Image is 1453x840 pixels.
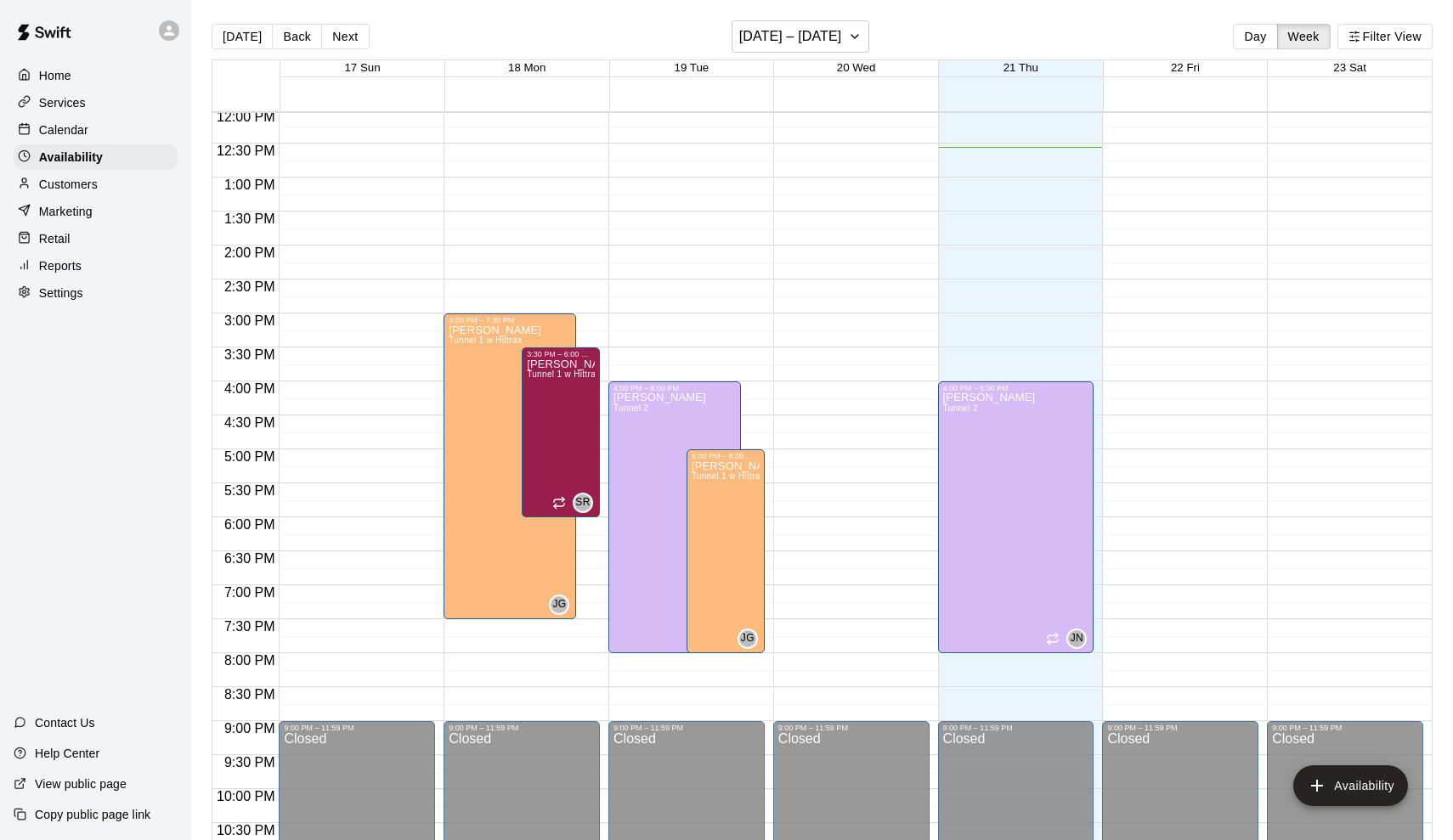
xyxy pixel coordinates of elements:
[1337,24,1433,49] button: Filter View
[613,384,736,392] div: 4:00 PM – 8:00 PM
[732,20,870,53] button: [DATE] – [DATE]
[35,806,150,823] p: Copy public page link
[741,630,755,647] span: JG
[1004,61,1038,74] button: 21 Thu
[272,24,322,49] button: Back
[220,619,280,634] span: 7:30 PM
[573,493,593,513] div: Steve Ratzer
[613,724,760,732] div: 9:00 PM – 11:59 PM
[39,67,71,84] p: Home
[14,253,178,279] a: Reports
[212,24,273,49] button: [DATE]
[39,257,82,274] p: Reports
[14,90,178,116] a: Services
[220,449,280,464] span: 5:00 PM
[613,403,648,413] span: Tunnel 2
[687,449,765,653] div: 5:00 PM – 8:00 PM: Available
[943,403,978,413] span: Tunnel 2
[527,369,600,379] span: Tunnel 1 w Hittrax
[575,494,590,511] span: SR
[220,347,280,362] span: 3:30 PM
[14,226,178,251] a: Retail
[220,313,280,328] span: 3:00 PM
[220,415,280,430] span: 4:30 PM
[552,596,566,613] span: JG
[527,350,595,358] div: 3:30 PM – 6:00 PM
[1066,629,1087,649] div: Julie Newlands
[212,823,279,837] span: 10:30 PM
[1107,724,1253,732] div: 9:00 PM – 11:59 PM
[938,381,1094,653] div: 4:00 PM – 8:00 PM: Available
[943,724,1089,732] div: 9:00 PM – 11:59 PM
[943,384,1089,392] div: 4:00 PM – 8:00 PM
[220,551,280,566] span: 6:30 PM
[1071,630,1083,647] span: JN
[549,595,569,615] div: Jaden Goodwin
[14,144,178,170] div: Availability
[220,755,280,770] span: 9:30 PM
[39,285,83,302] p: Settings
[778,724,924,732] div: 9:00 PM – 11:59 PM
[220,653,280,668] span: 8:00 PM
[692,452,760,460] div: 5:00 PM – 8:00 PM
[35,745,99,762] p: Help Center
[39,176,98,193] p: Customers
[220,585,280,600] span: 7:00 PM
[608,381,741,653] div: 4:00 PM – 8:00 PM: Available
[449,316,571,324] div: 3:00 PM – 7:30 PM
[14,199,178,224] a: Marketing
[39,203,93,220] p: Marketing
[837,61,876,74] button: 20 Wed
[344,61,380,74] button: 17 Sun
[738,629,758,649] div: Jaden Goodwin
[220,245,280,260] span: 2:00 PM
[1233,24,1277,49] button: Day
[39,121,88,138] p: Calendar
[14,172,178,197] a: Customers
[321,24,369,49] button: Next
[220,687,280,702] span: 8:30 PM
[508,61,546,74] button: 18 Mon
[552,496,566,510] span: Recurring availability
[284,724,430,732] div: 9:00 PM – 11:59 PM
[14,63,178,88] a: Home
[1277,24,1331,49] button: Week
[1171,61,1200,74] button: 22 Fri
[220,483,280,498] span: 5:30 PM
[449,335,522,345] span: Tunnel 1 w Hittrax
[1333,61,1366,74] button: 23 Sat
[220,721,280,736] span: 9:00 PM
[675,61,710,74] button: 19 Tue
[14,117,178,143] a: Calendar
[39,149,103,166] p: Availability
[14,280,178,306] a: Settings
[35,714,95,731] p: Contact Us
[212,144,279,158] span: 12:30 PM
[220,178,280,192] span: 1:00 PM
[692,471,765,481] span: Tunnel 1 w Hittrax
[1046,632,1060,646] span: Recurring availability
[220,279,280,294] span: 2:30 PM
[1293,765,1408,806] button: add
[212,110,279,124] span: 12:00 PM
[1272,724,1418,732] div: 9:00 PM – 11:59 PM
[39,230,71,247] p: Retail
[212,789,279,803] span: 10:00 PM
[220,211,280,226] span: 1:30 PM
[39,94,86,111] p: Services
[35,775,127,792] p: View public page
[449,724,595,732] div: 9:00 PM – 11:59 PM
[522,347,600,517] div: 3:30 PM – 6:00 PM: Available
[220,517,280,532] span: 6:00 PM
